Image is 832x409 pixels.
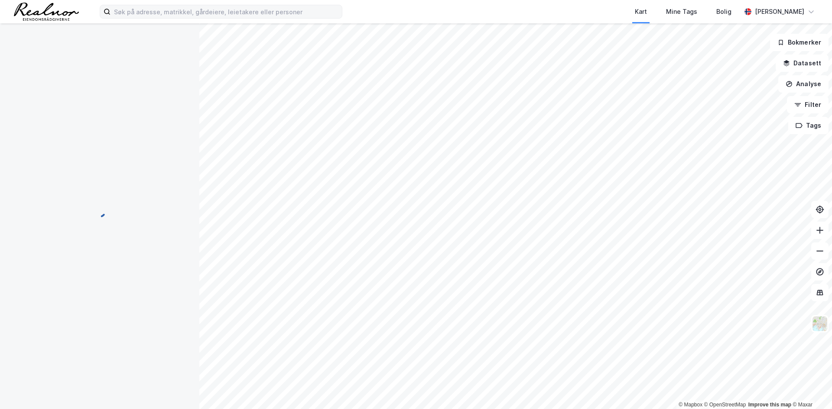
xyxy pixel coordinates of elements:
[789,367,832,409] div: Kontrollprogram for chat
[14,3,79,21] img: realnor-logo.934646d98de889bb5806.png
[770,34,829,51] button: Bokmerker
[704,402,746,408] a: OpenStreetMap
[755,6,804,17] div: [PERSON_NAME]
[812,316,828,332] img: Z
[635,6,647,17] div: Kart
[789,367,832,409] iframe: Chat Widget
[787,96,829,113] button: Filter
[778,75,829,93] button: Analyse
[748,402,791,408] a: Improve this map
[93,204,107,218] img: spinner.a6d8c91a73a9ac5275cf975e30b51cfb.svg
[776,55,829,72] button: Datasett
[110,5,342,18] input: Søk på adresse, matrikkel, gårdeiere, leietakere eller personer
[666,6,697,17] div: Mine Tags
[716,6,731,17] div: Bolig
[788,117,829,134] button: Tags
[679,402,702,408] a: Mapbox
